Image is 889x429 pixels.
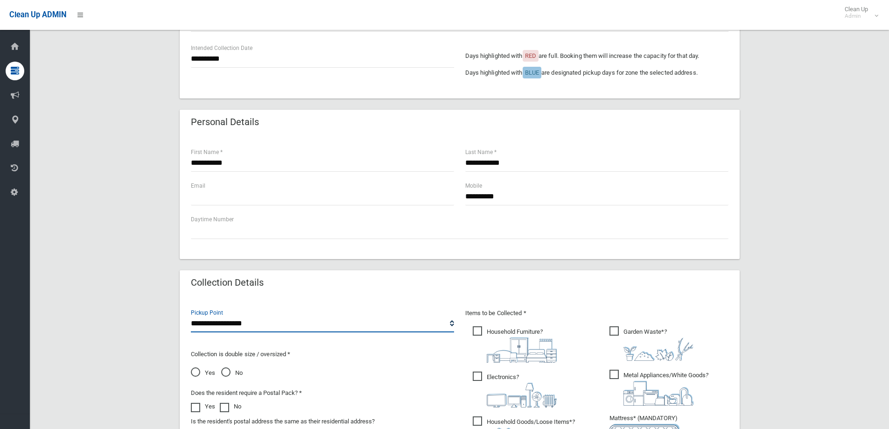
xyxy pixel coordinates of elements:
span: Yes [191,367,215,379]
span: Metal Appliances/White Goods [609,370,708,406]
i: ? [623,328,693,361]
small: Admin [845,13,868,20]
img: aa9efdbe659d29b613fca23ba79d85cb.png [487,338,557,363]
img: 394712a680b73dbc3d2a6a3a7ffe5a07.png [487,383,557,408]
img: 36c1b0289cb1767239cdd3de9e694f19.png [623,381,693,406]
p: Collection is double size / oversized * [191,349,454,360]
span: BLUE [525,69,539,76]
i: ? [487,373,557,408]
label: Is the resident's postal address the same as their residential address? [191,416,375,427]
span: Clean Up ADMIN [9,10,66,19]
label: Does the resident require a Postal Pack? * [191,387,302,399]
span: Clean Up [840,6,877,20]
header: Collection Details [180,274,275,292]
p: Items to be Collected * [465,308,728,319]
span: Garden Waste* [609,326,693,361]
label: Yes [191,401,215,412]
p: Days highlighted with are designated pickup days for zone the selected address. [465,67,728,78]
i: ? [623,372,708,406]
img: 4fd8a5c772b2c999c83690221e5242e0.png [623,338,693,361]
i: ? [487,328,557,363]
span: Household Furniture [473,326,557,363]
header: Personal Details [180,113,270,131]
span: Electronics [473,372,557,408]
p: Days highlighted with are full. Booking them will increase the capacity for that day. [465,50,728,62]
span: No [221,367,243,379]
label: No [220,401,241,412]
span: RED [525,52,536,59]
